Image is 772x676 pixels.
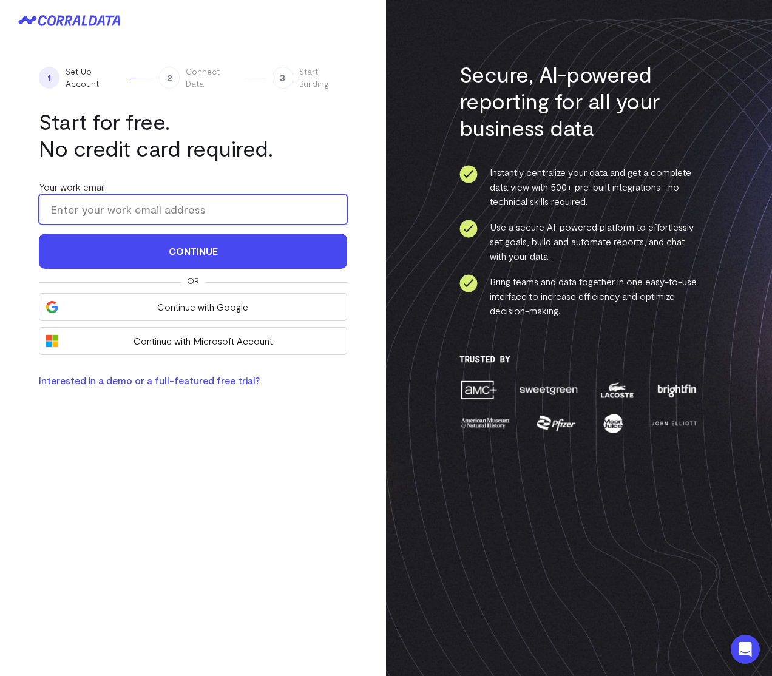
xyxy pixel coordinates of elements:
span: Set Up Account [66,66,124,90]
span: 1 [39,67,59,89]
li: Bring teams and data together in one easy-to-use interface to increase efficiency and optimize de... [459,274,699,318]
h3: Secure, AI-powered reporting for all your business data [459,61,699,141]
span: Continue with Microsoft Account [65,334,340,348]
span: 2 [159,67,180,89]
span: 3 [273,67,293,89]
h3: Trusted By [459,354,699,364]
span: Continue with Google [65,300,340,314]
a: Interested in a demo or a full-featured free trial? [39,374,260,386]
input: Enter your work email address [39,194,347,225]
span: Or [187,275,199,287]
span: Connect Data [186,66,237,90]
button: Continue with Google [39,293,347,321]
li: Use a secure AI-powered platform to effortlessly set goals, build and automate reports, and chat ... [459,220,699,263]
li: Instantly centralize your data and get a complete data view with 500+ pre-built integrations—no t... [459,165,699,209]
button: Continue [39,234,347,269]
div: Open Intercom Messenger [731,635,760,664]
label: Your work email: [39,181,107,192]
button: Continue with Microsoft Account [39,327,347,355]
h1: Start for free. No credit card required. [39,108,347,161]
span: Start Building [299,66,347,90]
